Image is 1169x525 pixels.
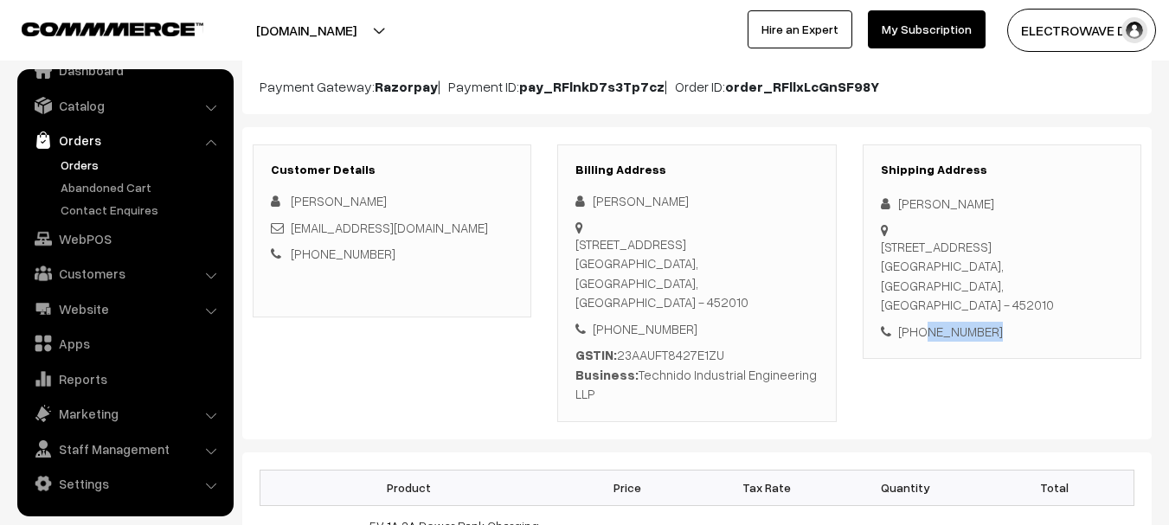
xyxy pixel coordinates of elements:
div: [PERSON_NAME] [575,191,818,211]
a: Abandoned Cart [56,178,228,196]
h3: Billing Address [575,163,818,177]
b: Business: [575,367,639,382]
a: COMMMERCE [22,17,173,38]
p: Payment Gateway: | Payment ID: | Order ID: [260,76,1134,97]
a: Marketing [22,398,228,429]
h3: Customer Details [271,163,513,177]
div: [PHONE_NUMBER] [575,319,818,339]
a: Orders [22,125,228,156]
a: Settings [22,468,228,499]
a: Dashboard [22,54,228,86]
a: Customers [22,258,228,289]
b: pay_RFlnkD7s3Tp7cz [519,78,665,95]
span: [PERSON_NAME] [291,193,387,208]
th: Total [975,470,1134,505]
img: user [1121,17,1147,43]
b: Razorpay [375,78,438,95]
div: 23AAUFT8427E1ZU Technido Industrial Engineering LLP [575,345,818,404]
div: [STREET_ADDRESS] [GEOGRAPHIC_DATA], [GEOGRAPHIC_DATA], [GEOGRAPHIC_DATA] - 452010 [881,237,1123,315]
th: Quantity [836,470,975,505]
a: Apps [22,328,228,359]
h3: Shipping Address [881,163,1123,177]
a: [PHONE_NUMBER] [291,246,395,261]
a: Catalog [22,90,228,121]
a: Contact Enquires [56,201,228,219]
button: ELECTROWAVE DE… [1007,9,1156,52]
div: [PERSON_NAME] [881,194,1123,214]
a: Orders [56,156,228,174]
button: [DOMAIN_NAME] [196,9,417,52]
b: GSTIN: [575,347,617,362]
a: Staff Management [22,433,228,464]
a: Website [22,293,228,324]
th: Price [558,470,697,505]
a: [EMAIL_ADDRESS][DOMAIN_NAME] [291,220,488,235]
b: order_RFllxLcGnSF98Y [725,78,879,95]
a: My Subscription [868,10,986,48]
div: [STREET_ADDRESS] [GEOGRAPHIC_DATA], [GEOGRAPHIC_DATA], [GEOGRAPHIC_DATA] - 452010 [575,234,818,312]
a: Hire an Expert [748,10,852,48]
th: Tax Rate [697,470,836,505]
a: Reports [22,363,228,394]
img: COMMMERCE [22,22,203,35]
div: [PHONE_NUMBER] [881,322,1123,342]
th: Product [260,470,558,505]
a: WebPOS [22,223,228,254]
